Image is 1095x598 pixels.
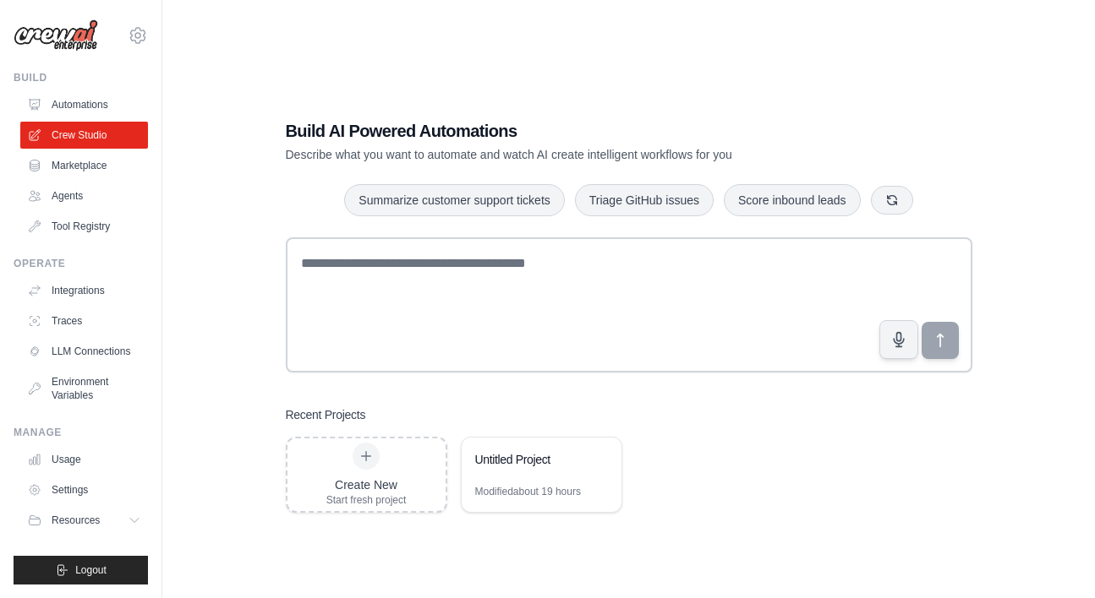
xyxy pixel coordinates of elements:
[20,152,148,179] a: Marketplace
[475,451,591,468] div: Untitled Project
[20,446,148,473] a: Usage
[1010,517,1095,598] iframe: Chat Widget
[475,485,581,498] div: Modified about 19 hours
[286,406,366,423] h3: Recent Projects
[20,213,148,240] a: Tool Registry
[14,426,148,439] div: Manage
[344,184,564,216] button: Summarize customer support tickets
[14,556,148,584] button: Logout
[20,338,148,365] a: LLM Connections
[724,184,861,216] button: Score inbound leads
[286,119,854,143] h1: Build AI Powered Automations
[75,563,107,577] span: Logout
[20,507,148,534] button: Resources
[286,146,854,163] p: Describe what you want to automate and watch AI create intelligent workflows for you
[20,307,148,334] a: Traces
[20,182,148,209] a: Agents
[879,320,918,359] button: Click to speak your automation idea
[14,19,98,52] img: Logo
[20,122,148,149] a: Crew Studio
[20,277,148,304] a: Integrations
[14,71,148,84] div: Build
[20,368,148,409] a: Environment Variables
[326,476,407,493] div: Create New
[575,184,714,216] button: Triage GitHub issues
[14,257,148,270] div: Operate
[871,186,913,215] button: Get new suggestions
[52,514,100,527] span: Resources
[20,476,148,503] a: Settings
[20,91,148,118] a: Automations
[326,493,407,507] div: Start fresh project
